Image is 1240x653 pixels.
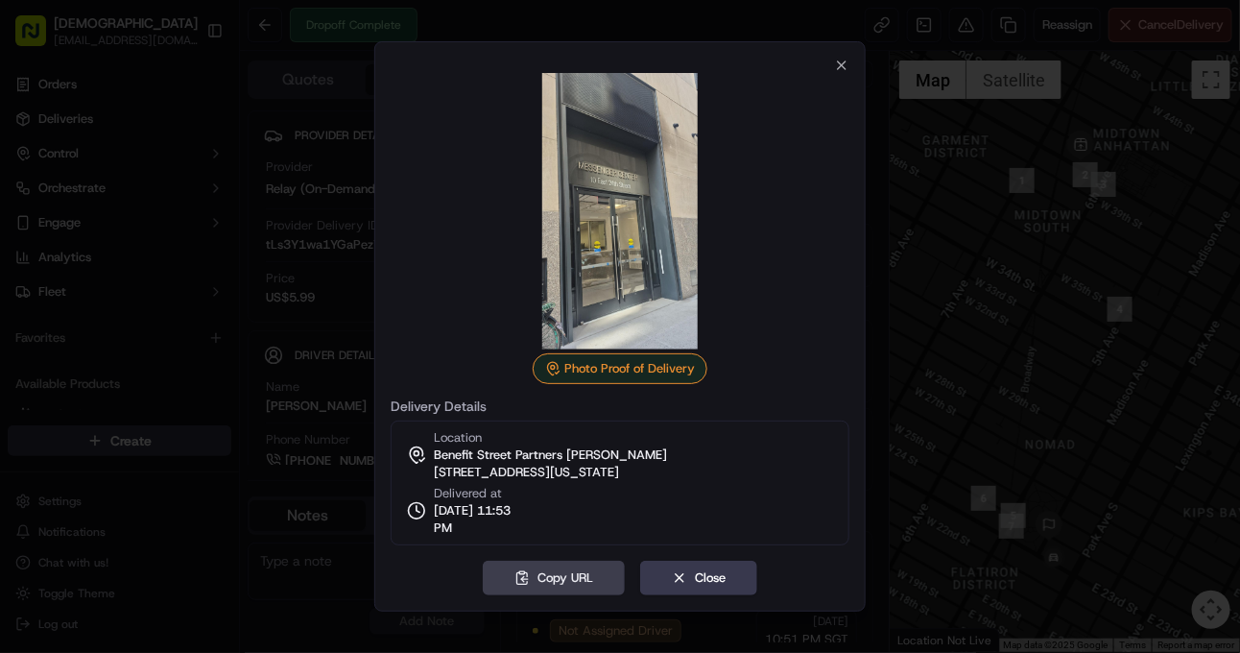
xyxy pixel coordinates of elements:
[162,280,178,296] div: 💻
[434,429,482,447] span: Location
[38,278,147,298] span: Knowledge Base
[391,399,849,413] label: Delivery Details
[482,73,758,350] img: photo_proof_of_delivery image
[533,353,707,384] div: Photo Proof of Delivery
[191,326,232,340] span: Pylon
[483,561,625,595] button: Copy URL
[19,77,349,108] p: Welcome 👋
[65,203,243,218] div: We're available if you need us!
[640,561,757,595] button: Close
[65,183,315,203] div: Start new chat
[326,189,349,212] button: Start new chat
[434,485,522,502] span: Delivered at
[434,464,619,481] span: [STREET_ADDRESS][US_STATE]
[19,183,54,218] img: 1736555255976-a54dd68f-1ca7-489b-9aae-adbdc363a1c4
[434,502,522,537] span: [DATE] 11:53 PM
[19,280,35,296] div: 📗
[135,325,232,340] a: Powered byPylon
[155,271,316,305] a: 💻API Documentation
[434,447,667,464] span: Benefit Street Partners [PERSON_NAME]
[19,19,58,58] img: Nash
[181,278,308,298] span: API Documentation
[50,124,346,144] input: Got a question? Start typing here...
[12,271,155,305] a: 📗Knowledge Base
